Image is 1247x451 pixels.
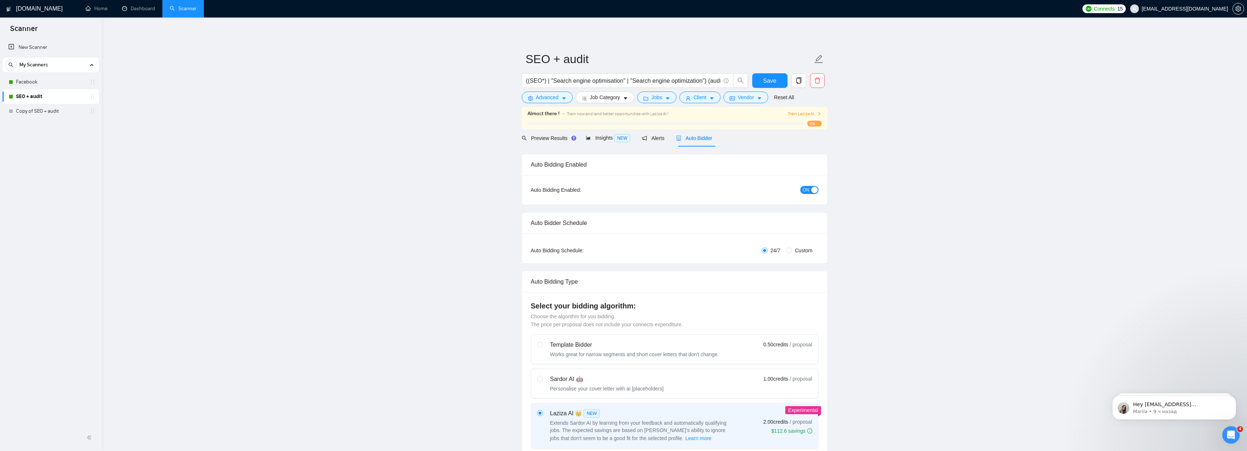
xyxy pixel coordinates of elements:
[571,135,577,141] div: Tooltip anchor
[586,135,591,140] span: area-chart
[694,93,707,101] span: Client
[1232,3,1244,15] button: setting
[807,428,812,433] span: info-circle
[531,154,818,175] div: Auto Bidding Enabled
[734,77,747,84] span: search
[679,92,721,103] button: userClientcaret-down
[623,96,628,101] span: caret-down
[686,96,691,101] span: user
[1086,6,1092,12] img: upwork-logo.png
[531,271,818,292] div: Auto Bidding Type
[774,93,794,101] a: Reset All
[528,96,533,101] span: setting
[16,89,85,104] a: SEO + audit
[531,213,818,233] div: Auto Bidder Schedule
[90,108,95,114] span: holder
[643,96,648,101] span: folder
[122,5,155,12] a: dashboardDashboard
[1222,426,1240,444] iframe: Intercom live chat
[803,186,809,194] span: ON
[792,246,815,254] span: Custom
[676,136,681,141] span: robot
[814,54,824,64] span: edit
[817,112,821,116] span: right
[763,76,776,85] span: Save
[531,186,627,194] div: Auto Bidding Enabled:
[522,136,527,141] span: search
[651,93,662,101] span: Jobs
[1233,6,1244,12] span: setting
[685,434,712,443] button: Laziza AI NEWExtends Sardor AI by learning from your feedback and automatically qualifying jobs. ...
[614,134,630,142] span: NEW
[550,341,719,349] div: Template Bidder
[4,23,43,39] span: Scanner
[531,301,818,311] h4: Select your bidding algorithm:
[567,111,668,116] span: Train now and land better opportunities with Laziza AI !
[1101,380,1247,431] iframe: Intercom notifications сообщение
[522,135,574,141] span: Preview Results
[3,40,99,55] li: New Scanner
[86,5,107,12] a: homeHome
[16,104,85,118] a: Copy of SEO + audit
[790,341,812,348] span: / proposal
[738,93,754,101] span: Vendor
[8,40,93,55] a: New Scanner
[586,135,630,141] span: Insights
[550,375,664,384] div: Sardor AI 🤖
[752,73,788,88] button: Save
[685,434,711,442] span: Learn more
[6,3,11,15] img: logo
[767,246,783,254] span: 24/7
[561,96,567,101] span: caret-down
[637,92,676,103] button: folderJobscaret-down
[19,58,48,72] span: My Scanners
[584,409,600,417] span: NEW
[531,314,683,327] span: Choose the algorithm for you bidding. The price per proposal does not include your connects expen...
[757,96,762,101] span: caret-down
[575,409,582,418] span: 👑
[550,420,727,441] span: Extends Sardor AI by learning from your feedback and automatically qualifying jobs. The expected ...
[590,93,620,101] span: Job Category
[32,28,126,35] p: Message from Mariia, sent 9 ч назад
[90,79,95,85] span: holder
[1094,5,1116,13] span: Connects:
[723,92,768,103] button: idcardVendorcaret-down
[763,418,788,426] span: 2.00 credits
[792,73,806,88] button: copy
[170,5,197,12] a: searchScanner
[536,93,559,101] span: Advanced
[763,341,788,349] span: 0.50 credits
[788,407,818,413] span: Experimental
[550,409,732,418] div: Laziza AI
[90,94,95,100] span: holder
[5,62,16,67] span: search
[730,96,735,101] span: idcard
[1237,426,1243,432] span: 4
[642,135,664,141] span: Alerts
[522,92,573,103] button: settingAdvancedcaret-down
[810,77,824,84] span: delete
[807,121,822,127] span: 0%
[771,427,812,435] div: $112.6 savings
[790,418,812,425] span: / proposal
[788,110,821,117] button: Train Laziza AI
[16,75,85,89] a: Facebook
[1232,6,1244,12] a: setting
[576,92,634,103] button: barsJob Categorycaret-down
[526,76,721,85] input: Search Freelance Jobs...
[792,77,806,84] span: copy
[550,385,664,392] div: Personalise your cover letter with ai [placeholders]
[1132,6,1137,11] span: user
[733,73,748,88] button: search
[87,434,94,441] span: double-left
[709,96,714,101] span: caret-down
[790,375,812,382] span: / proposal
[676,135,712,141] span: Auto Bidder
[763,375,788,383] span: 1.00 credits
[582,96,587,101] span: bars
[3,58,99,118] li: My Scanners
[526,50,813,68] input: Scanner name...
[531,246,627,254] div: Auto Bidding Schedule:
